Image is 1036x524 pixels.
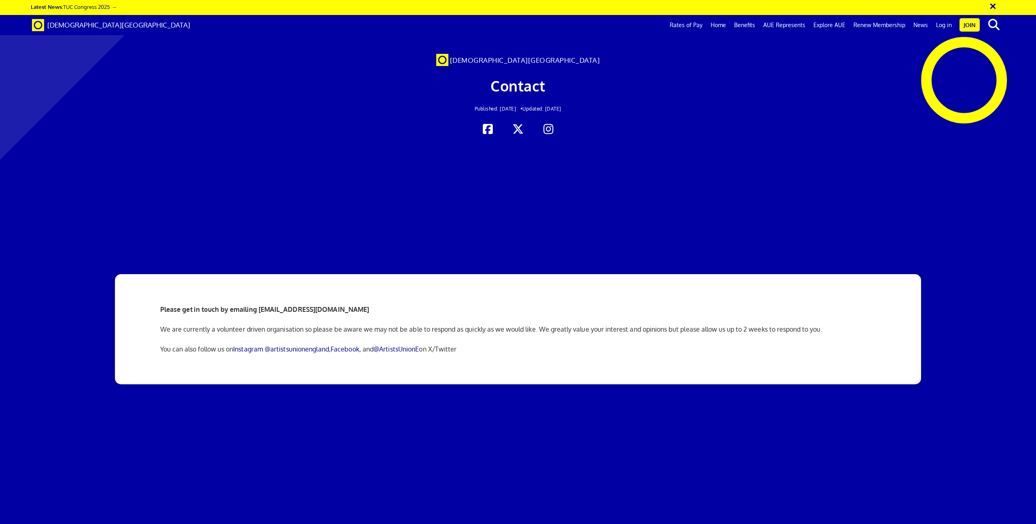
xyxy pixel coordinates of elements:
a: News [909,15,932,35]
strong: Please get in touch by emailing [EMAIL_ADDRESS][DOMAIN_NAME] [160,305,369,313]
a: Home [707,15,730,35]
a: Join [960,18,980,32]
a: AUE Represents [759,15,809,35]
a: Facebook [331,345,359,353]
a: Rates of Pay [666,15,707,35]
button: search [981,16,1006,33]
a: Brand [DEMOGRAPHIC_DATA][GEOGRAPHIC_DATA] [26,15,196,35]
h2: Updated: [DATE] [196,106,840,111]
a: Instagram @artistsunionengland [233,345,329,353]
span: Published: [DATE] • [475,106,523,112]
a: Explore AUE [809,15,849,35]
span: [DEMOGRAPHIC_DATA][GEOGRAPHIC_DATA] [47,21,190,29]
a: @ArtistsUnionE [374,345,419,353]
span: [DEMOGRAPHIC_DATA][GEOGRAPHIC_DATA] [450,56,600,64]
a: Benefits [730,15,759,35]
strong: Latest News: [31,3,63,10]
span: Contact [490,77,546,95]
a: Log in [932,15,956,35]
a: Latest News:TUC Congress 2025 → [31,3,117,10]
a: Renew Membership [849,15,909,35]
p: We are currently a volunteer driven organisation so please be aware we may not be able to respond... [160,324,876,334]
p: You can also follow us on , , and on X/Twitter [160,344,876,354]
